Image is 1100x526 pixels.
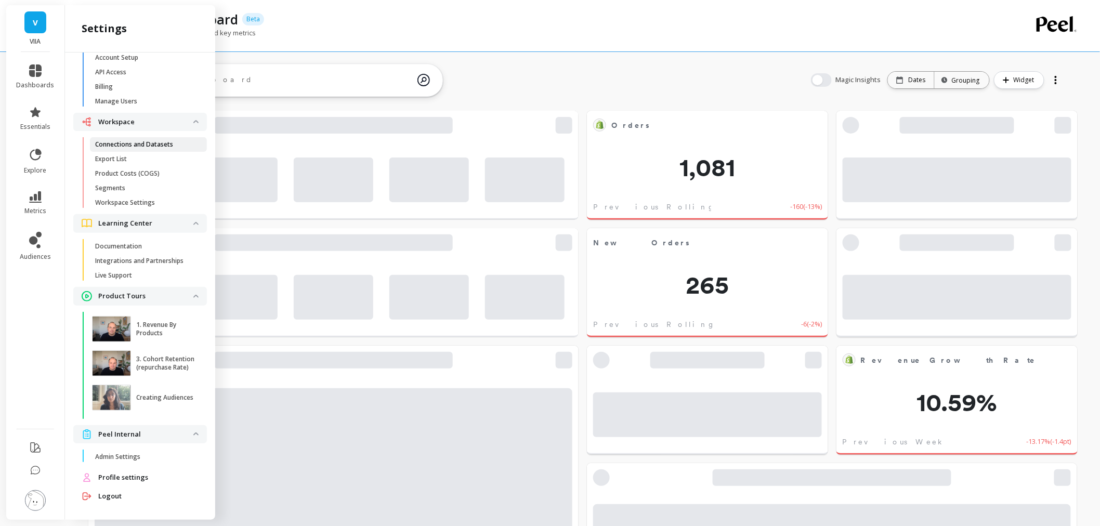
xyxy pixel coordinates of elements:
span: Previous Rolling 7-day [593,202,760,212]
span: Previous Rolling 7-day [593,319,760,330]
span: Logout [98,491,122,502]
p: Documentation [95,242,142,251]
p: Billing [95,83,113,91]
h2: settings [82,21,127,36]
div: Grouping [944,75,980,85]
p: Manage Users [95,97,137,106]
span: V [33,17,38,29]
span: 1,081 [587,155,828,180]
span: Previous Week [843,437,946,447]
span: Orders [611,120,649,131]
img: down caret icon [193,432,199,436]
img: navigation item icon [82,491,92,502]
p: Account Setup [95,54,138,62]
button: Widget [994,71,1044,89]
img: navigation item icon [82,291,92,301]
span: dashboards [17,81,55,89]
span: Orders [611,118,789,133]
span: 265 [587,272,828,297]
span: audiences [20,253,51,261]
p: Workspace [98,117,193,127]
span: metrics [24,207,46,215]
span: Revenue Growth Rate [861,355,1036,366]
span: Profile settings [98,472,148,483]
span: -13.17% ( -1.4pt ) [1027,437,1071,447]
img: down caret icon [193,222,199,225]
span: New Orders [593,235,789,250]
span: 10.59% [836,390,1078,415]
img: navigation item icon [82,219,92,228]
p: Dates [909,76,926,84]
p: Workspace Settings [95,199,155,207]
p: Admin Settings [95,453,140,461]
p: Product Costs (COGS) [95,169,160,178]
span: explore [24,166,47,175]
p: Integrations and Partnerships [95,257,184,265]
span: Revenue Growth Rate [861,353,1038,367]
p: Product Tours [98,291,193,301]
p: Segments [95,184,125,192]
img: navigation item icon [82,472,92,483]
span: essentials [20,123,50,131]
p: Live Support [95,271,132,280]
img: profile picture [25,490,46,511]
img: navigation item icon [82,429,92,439]
span: New Orders [593,238,689,248]
p: Creating Audiences [136,393,193,402]
a: Profile settings [98,472,199,483]
span: -6 ( -2% ) [801,319,822,330]
p: API Access [95,68,126,76]
img: magic search icon [417,66,430,94]
p: Peel Internal [98,429,193,440]
p: VIIA [17,37,55,46]
p: Export List [95,155,127,163]
span: Widget [1014,75,1038,85]
span: -160 ( -13% ) [790,202,822,212]
p: Learning Center [98,218,193,229]
p: 3. Cohort Retention (repurchase Rate) [136,355,195,372]
img: navigation item icon [82,117,92,127]
img: down caret icon [193,295,199,298]
span: Magic Insights [836,75,883,85]
p: 1. Revenue By Products [136,321,195,337]
img: down caret icon [193,120,199,123]
p: Beta [242,13,264,25]
p: Connections and Datasets [95,140,173,149]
